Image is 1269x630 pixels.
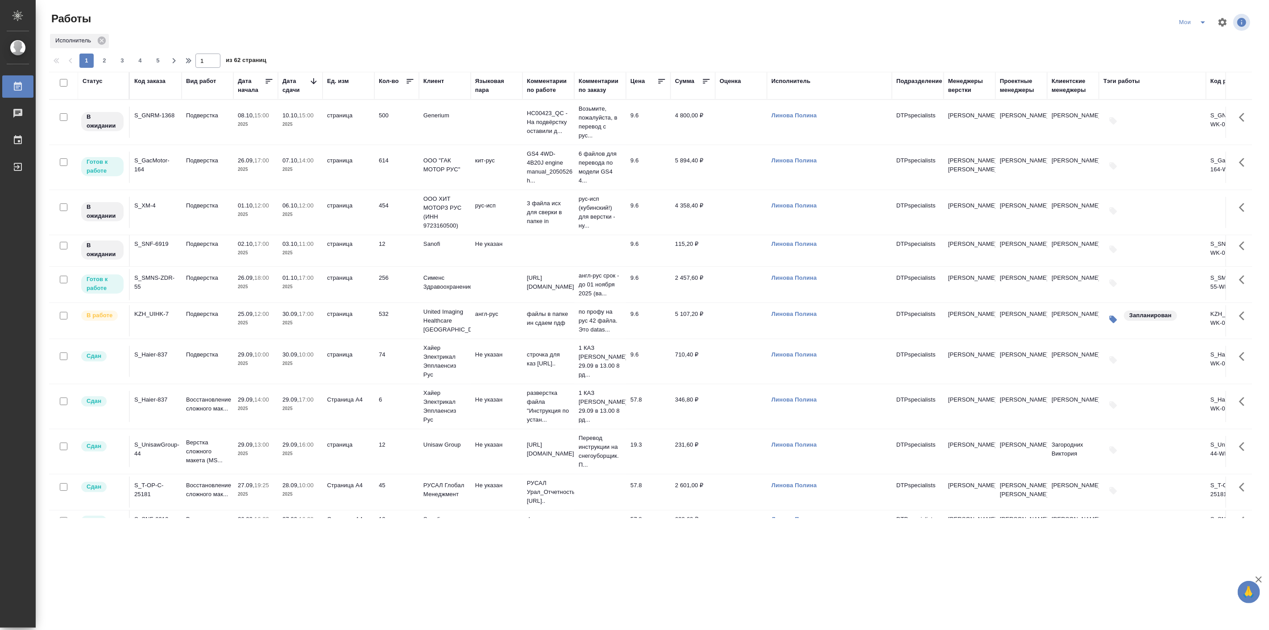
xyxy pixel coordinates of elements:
[1103,156,1123,176] button: Добавить тэги
[254,240,269,247] p: 17:00
[55,36,94,45] p: Исполнитель
[1234,510,1255,532] button: Здесь прячутся важные кнопки
[671,197,715,228] td: 4 358,40 ₽
[1206,269,1258,300] td: S_SMNS-ZDR-55-WK-020
[771,240,817,247] a: Линова Полина
[1047,269,1099,300] td: [PERSON_NAME]
[892,436,944,467] td: DTPspecialists
[97,56,112,65] span: 2
[323,477,374,508] td: Страница А4
[892,197,944,228] td: DTPspecialists
[1206,305,1258,336] td: KZH_UIHK-7-WK-014
[282,482,299,489] p: 28.09,
[471,197,523,228] td: рус-исп
[579,389,622,424] p: 1 КАЗ [PERSON_NAME] 29.09 в 13.00 8 рд...
[771,112,817,119] a: Линова Полина
[948,111,991,120] p: [PERSON_NAME]
[87,397,101,406] p: Сдан
[282,282,318,291] p: 2025
[374,346,419,377] td: 74
[1103,440,1123,460] button: Добавить тэги
[423,195,466,230] p: ООО ХИТ МОТОРЗ РУС (ИНН 9723160500)
[771,516,817,522] a: Линова Полина
[254,396,269,403] p: 14:00
[892,152,944,183] td: DTPspecialists
[995,152,1047,183] td: [PERSON_NAME]
[1206,477,1258,508] td: S_T-OP-C-25181-WK-013
[238,282,274,291] p: 2025
[282,319,318,327] p: 2025
[626,269,671,300] td: 9.6
[471,391,523,422] td: Не указан
[282,240,299,247] p: 03.10,
[948,240,991,249] p: [PERSON_NAME]
[995,436,1047,467] td: [PERSON_NAME]
[80,310,124,322] div: Исполнитель выполняет работу
[1176,15,1212,29] div: split button
[771,274,817,281] a: Линова Полина
[238,157,254,164] p: 26.09,
[151,54,165,68] button: 5
[238,120,274,129] p: 2025
[630,77,645,86] div: Цена
[133,54,147,68] button: 4
[50,34,109,48] div: Исполнитель
[299,396,314,403] p: 17:00
[282,249,318,257] p: 2025
[299,311,314,317] p: 17:00
[423,440,466,449] p: Unisaw Group
[579,104,622,140] p: Возьмите, пожалуйста, в перевод с рус...
[374,305,419,336] td: 532
[238,311,254,317] p: 25.09,
[238,359,274,368] p: 2025
[282,490,318,499] p: 2025
[471,235,523,266] td: Не указан
[87,311,112,320] p: В работе
[254,482,269,489] p: 19:25
[238,274,254,281] p: 26.09,
[896,77,942,86] div: Подразделение
[579,271,622,298] p: англ-рус срок - до 01 ноября 2025 (ва...
[892,107,944,138] td: DTPspecialists
[282,359,318,368] p: 2025
[1103,515,1123,535] button: Добавить тэги
[238,240,254,247] p: 02.10,
[80,201,124,222] div: Исполнитель назначен, приступать к работе пока рано
[671,436,715,467] td: 231,60 ₽
[948,395,991,404] p: [PERSON_NAME]
[471,510,523,542] td: англ-рус
[1103,111,1123,131] button: Добавить тэги
[133,56,147,65] span: 4
[1047,346,1099,377] td: [PERSON_NAME]
[948,481,991,490] p: [PERSON_NAME]
[892,477,944,508] td: DTPspecialists
[254,311,269,317] p: 12:00
[626,197,671,228] td: 9.6
[115,54,129,68] button: 3
[671,346,715,377] td: 710,40 ₽
[771,202,817,209] a: Линова Полина
[282,396,299,403] p: 29.09,
[948,310,991,319] p: [PERSON_NAME]
[282,210,318,219] p: 2025
[323,197,374,228] td: страница
[134,274,177,291] div: S_SMNS-ZDR-55
[323,152,374,183] td: страница
[323,510,374,542] td: Страница А4
[995,391,1047,422] td: [PERSON_NAME]
[720,77,741,86] div: Оценка
[771,77,811,86] div: Исполнитель
[134,111,177,120] div: S_GNRM-1368
[151,56,165,65] span: 5
[995,235,1047,266] td: [PERSON_NAME]
[671,477,715,508] td: 2 601,00 ₽
[892,346,944,377] td: DTPspecialists
[282,77,309,95] div: Дата сдачи
[186,395,229,413] p: Восстановление сложного мак...
[671,152,715,183] td: 5 894,40 ₽
[323,107,374,138] td: страница
[1047,235,1099,266] td: [PERSON_NAME]
[115,56,129,65] span: 3
[134,156,177,174] div: S_GacMotor-164
[1234,391,1255,412] button: Здесь прячутся важные кнопки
